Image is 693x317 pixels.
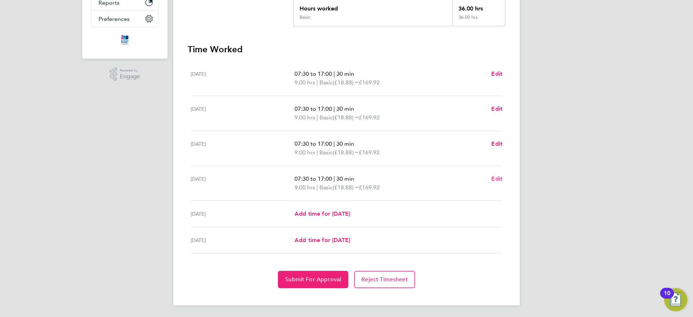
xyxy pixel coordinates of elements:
span: | [317,184,318,191]
span: | [334,105,335,112]
span: 07:30 to 17:00 [295,140,332,147]
span: Edit [491,105,502,112]
span: | [317,149,318,156]
button: Submit For Approval [278,271,348,288]
span: 9.00 hrs [295,184,315,191]
a: Edit [491,175,502,183]
button: Reject Timesheet [354,271,415,288]
span: | [334,140,335,147]
span: £169.92 [359,184,380,191]
div: 36.00 hrs [452,14,505,26]
span: £169.92 [359,114,380,121]
span: | [317,114,318,121]
a: Add time for [DATE] [295,236,350,245]
div: [DATE] [191,175,295,192]
span: 07:30 to 17:00 [295,105,332,112]
span: Basic [319,183,333,192]
span: (£18.88) = [333,114,359,121]
span: 30 min [336,140,354,147]
span: 30 min [336,105,354,112]
span: Submit For Approval [285,276,341,283]
span: 30 min [336,175,354,182]
span: 9.00 hrs [295,114,315,121]
button: Open Resource Center, 10 new notifications [664,288,687,311]
span: £169.92 [359,79,380,86]
span: £169.92 [359,149,380,156]
span: 07:30 to 17:00 [295,175,332,182]
span: Add time for [DATE] [295,237,350,243]
span: Edit [491,140,502,147]
span: Preferences [99,16,130,22]
span: Basic [319,113,333,122]
button: Preferences [91,11,158,27]
span: Reject Timesheet [361,276,408,283]
a: Go to home page [91,34,159,46]
span: (£18.88) = [333,79,359,86]
span: (£18.88) = [333,149,359,156]
span: | [334,70,335,77]
span: 9.00 hrs [295,79,315,86]
div: [DATE] [191,70,295,87]
span: Basic [319,78,333,87]
span: Add time for [DATE] [295,210,350,217]
a: Add time for [DATE] [295,210,350,218]
span: (£18.88) = [333,184,359,191]
span: | [334,175,335,182]
span: Edit [491,175,502,182]
span: 07:30 to 17:00 [295,70,332,77]
a: Edit [491,70,502,78]
span: Engage [120,74,140,80]
div: 10 [664,293,670,303]
span: Edit [491,70,502,77]
span: 30 min [336,70,354,77]
div: [DATE] [191,210,295,218]
span: Basic [319,148,333,157]
div: [DATE] [191,105,295,122]
img: itsconstruction-logo-retina.png [120,34,130,46]
a: Edit [491,105,502,113]
div: [DATE] [191,140,295,157]
h3: Time Worked [188,44,505,55]
span: | [317,79,318,86]
a: Powered byEngage [110,67,140,81]
span: 9.00 hrs [295,149,315,156]
div: [DATE] [191,236,295,245]
div: Basic [300,14,310,20]
a: Edit [491,140,502,148]
span: Powered by [120,67,140,74]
